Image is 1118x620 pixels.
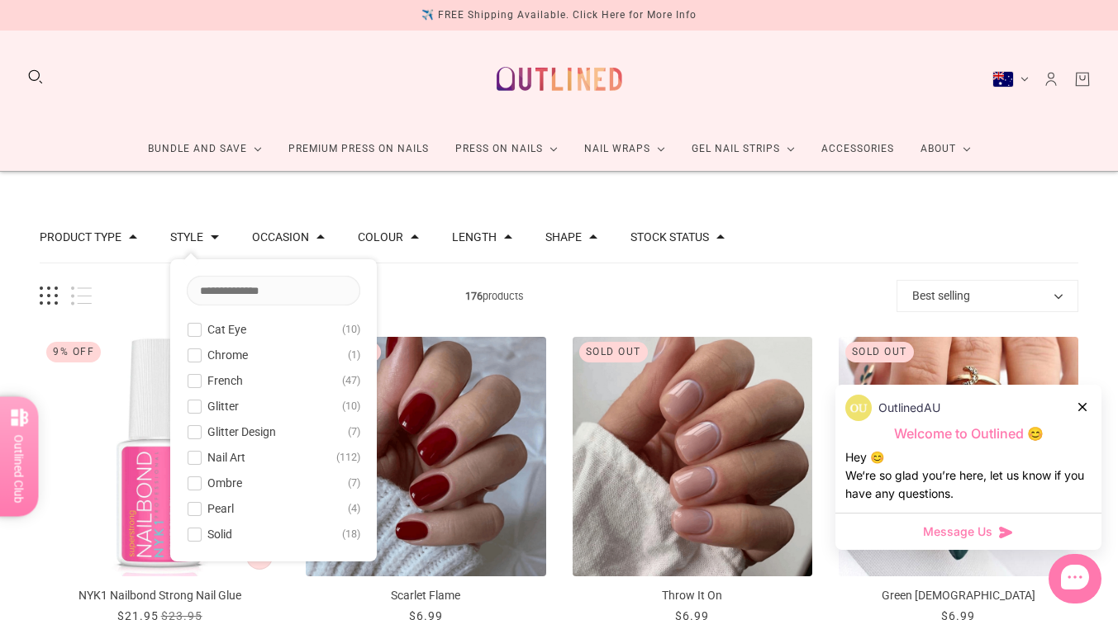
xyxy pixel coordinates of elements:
[342,319,360,339] span: 10
[207,374,243,387] span: French
[46,342,101,362] div: 9% Off
[630,231,709,243] button: Filter by Stock status
[579,342,648,362] div: Sold out
[40,337,279,576] img: NYK1 Nailbond Strong Nail Glue-Accessories-Outlined
[40,286,58,305] button: Grid view
[897,280,1078,312] button: Best selling
[545,231,582,243] button: Filter by Shape
[358,231,403,243] button: Filter by Colour
[573,587,812,604] p: Throw It On
[207,323,246,336] span: Cat Eye
[187,422,360,442] button: Glitter Design 7
[1042,70,1060,88] a: Account
[207,528,232,541] span: Solid
[92,287,897,305] span: products
[207,425,276,438] span: Glitter Design
[342,524,360,544] span: 18
[207,502,234,515] span: Pearl
[348,499,360,518] span: 4
[907,127,984,171] a: About
[26,68,45,86] button: Search
[878,399,940,417] p: OutlinedAU
[839,587,1078,604] p: Green [DEMOGRAPHIC_DATA]
[187,371,360,390] button: French 47
[923,523,992,540] span: Message Us
[573,337,812,576] img: Throw It On-Press on Manicure-Outlined
[342,396,360,416] span: 10
[207,476,242,490] span: Ombre
[40,587,279,604] p: NYK1 Nailbond Strong Nail Glue
[306,337,545,576] img: Scarlet Flame-Press on Manicure-Outlined
[306,587,545,604] p: Scarlet Flame
[348,422,360,442] span: 7
[252,231,309,243] button: Filter by Occasion
[452,231,497,243] button: Filter by Length
[808,127,907,171] a: Accessories
[845,395,872,421] img: data:image/png;base64,iVBORw0KGgoAAAANSUhEUgAAACQAAAAkCAYAAADhAJiYAAAAAXNSR0IArs4c6QAAAXhJREFUWEd...
[187,447,360,467] button: Nail Art 112
[207,348,248,362] span: Chrome
[678,127,808,171] a: Gel Nail Strips
[207,451,245,464] span: Nail Art
[187,319,360,339] button: Cat Eye 10
[187,345,360,365] button: Chrome 1
[342,371,360,390] span: 47
[845,425,1092,443] p: Welcome to Outlined 😊
[465,290,483,302] b: 176
[845,342,914,362] div: Sold out
[275,127,442,171] a: Premium Press On Nails
[421,7,697,24] div: ✈️ FREE Shipping Available. Click Here for More Info
[348,345,360,365] span: 1
[187,499,360,518] button: Pearl 4
[187,473,360,493] button: Ombre 7
[71,286,92,305] button: List view
[187,396,360,416] button: Glitter 10
[348,473,360,493] span: 7
[207,400,239,413] span: Glitter
[992,71,1029,88] button: Australia
[40,231,121,243] button: Filter by Product Type
[135,127,275,171] a: Bundle and Save
[487,44,632,114] a: Outlined
[336,447,360,467] span: 112
[170,231,203,243] button: Filter by Style
[1073,70,1092,88] a: Cart
[571,127,678,171] a: Nail Wraps
[442,127,571,171] a: Press On Nails
[845,448,1092,503] div: Hey 😊 We‘re so glad you’re here, let us know if you have any questions.
[839,337,1078,576] img: Green Zen-Press on Manicure-Outlined
[187,524,360,544] button: Solid 18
